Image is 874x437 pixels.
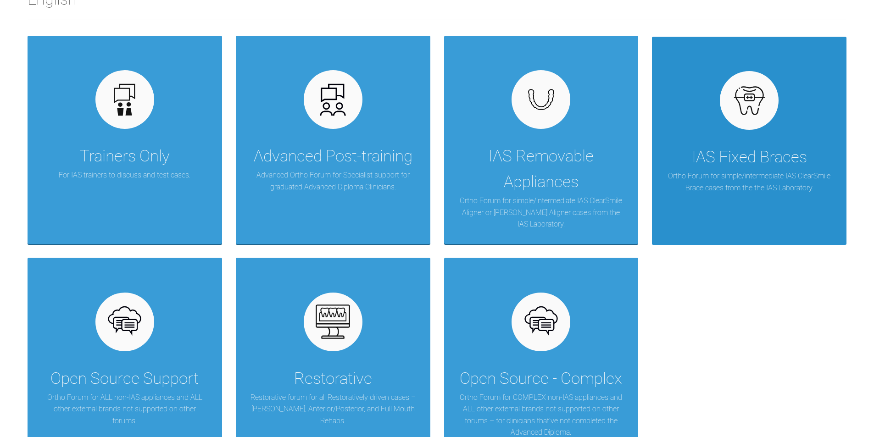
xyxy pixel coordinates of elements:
[236,36,430,244] a: Advanced Post-trainingAdvanced Ortho Forum for Specialist support for graduated Advanced Diploma ...
[250,392,417,427] p: Restorative forum for all Restoratively driven cases – [PERSON_NAME], Anterior/Posterior, and Ful...
[250,169,417,193] p: Advanced Ortho Forum for Specialist support for graduated Advanced Diploma Clinicians.
[460,366,622,392] div: Open Source - Complex
[458,144,625,195] div: IAS Removable Appliances
[458,195,625,230] p: Ortho Forum for simple/intermediate IAS ClearSmile Aligner or [PERSON_NAME] Aligner cases from th...
[80,144,170,169] div: Trainers Only
[59,169,190,181] p: For IAS trainers to discuss and test cases.
[107,82,142,117] img: default.3be3f38f.svg
[523,86,559,113] img: removables.927eaa4e.svg
[315,82,351,117] img: advanced.73cea251.svg
[444,36,639,244] a: IAS Removable AppliancesOrtho Forum for simple/intermediate IAS ClearSmile Aligner or [PERSON_NAM...
[652,36,846,244] a: IAS Fixed BracesOrtho Forum for simple/intermediate IAS ClearSmile Brace cases from the the IAS L...
[28,36,222,244] a: Trainers OnlyFor IAS trainers to discuss and test cases.
[666,170,833,194] p: Ortho Forum for simple/intermediate IAS ClearSmile Brace cases from the the IAS Laboratory.
[254,144,412,169] div: Advanced Post-training
[732,83,767,118] img: fixed.9f4e6236.svg
[315,304,351,339] img: restorative.65e8f6b6.svg
[41,392,208,427] p: Ortho Forum for ALL non-IAS appliances and ALL other external brands not supported on other forums.
[294,366,372,392] div: Restorative
[523,304,559,339] img: opensource.6e495855.svg
[692,144,807,170] div: IAS Fixed Braces
[50,366,199,392] div: Open Source Support
[107,304,142,339] img: opensource.6e495855.svg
